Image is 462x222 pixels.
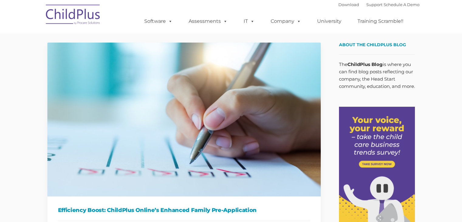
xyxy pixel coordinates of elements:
[366,2,382,7] a: Support
[384,2,419,7] a: Schedule A Demo
[183,15,234,27] a: Assessments
[351,15,409,27] a: Training Scramble!!
[347,61,383,67] strong: ChildPlus Blog
[47,43,321,196] img: Efficiency Boost: ChildPlus Online's Enhanced Family Pre-Application Process - Streamlining Appli...
[338,2,419,7] font: |
[339,61,415,90] p: The is where you can find blog posts reflecting our company, the Head Start community, education,...
[238,15,261,27] a: IT
[338,2,359,7] a: Download
[58,206,310,215] h1: Efficiency Boost: ChildPlus Online’s Enhanced Family Pre-Application
[265,15,307,27] a: Company
[138,15,179,27] a: Software
[311,15,347,27] a: University
[339,42,406,47] span: About the ChildPlus Blog
[43,0,104,31] img: ChildPlus by Procare Solutions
